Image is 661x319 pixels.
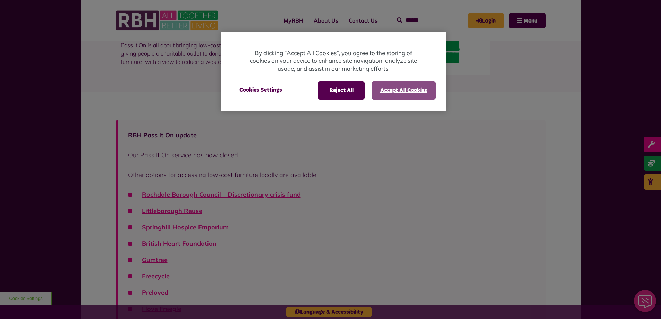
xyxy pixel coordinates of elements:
p: By clicking “Accept All Cookies”, you agree to the storing of cookies on your device to enhance s... [248,49,418,73]
div: Close Web Assistant [4,2,26,24]
button: Cookies Settings [231,81,290,99]
div: Privacy [221,32,446,111]
button: Accept All Cookies [372,81,436,99]
button: Reject All [318,81,365,99]
div: Cookie banner [221,32,446,111]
